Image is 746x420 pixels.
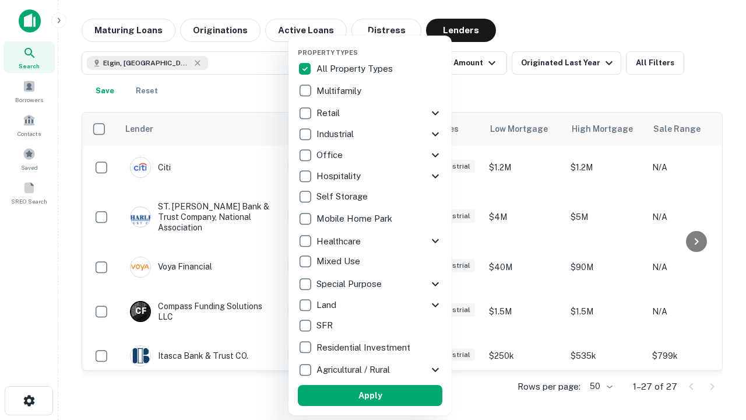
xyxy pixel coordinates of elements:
[316,169,363,183] p: Hospitality
[316,212,395,226] p: Mobile Home Park
[298,359,442,380] div: Agricultural / Rural
[316,298,339,312] p: Land
[316,84,364,98] p: Multifamily
[316,235,363,249] p: Healthcare
[316,106,342,120] p: Retail
[316,277,384,291] p: Special Purpose
[298,103,442,124] div: Retail
[298,230,442,251] div: Healthcare
[298,385,442,406] button: Apply
[316,148,345,162] p: Office
[298,145,442,166] div: Office
[298,295,442,316] div: Land
[316,190,370,204] p: Self Storage
[316,363,392,377] p: Agricultural / Rural
[316,127,356,141] p: Industrial
[316,254,363,268] p: Mixed Use
[316,62,395,76] p: All Property Types
[316,318,335,332] p: SFR
[298,49,358,56] span: Property Types
[316,341,413,355] p: Residential Investment
[298,274,442,295] div: Special Purpose
[298,124,442,145] div: Industrial
[298,166,442,187] div: Hospitality
[688,327,746,383] iframe: Chat Widget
